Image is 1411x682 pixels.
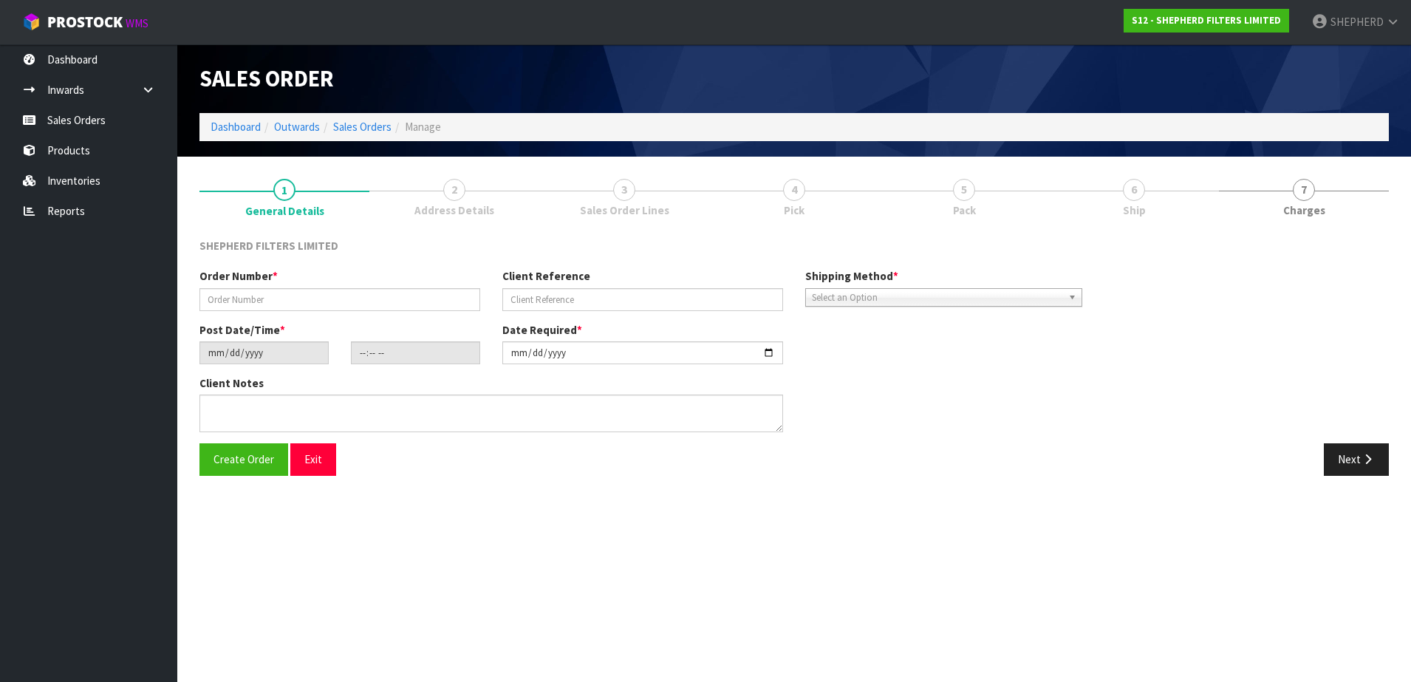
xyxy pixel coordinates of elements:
span: Pack [953,202,976,218]
a: Outwards [274,120,320,134]
input: Order Number [199,288,480,311]
strong: S12 - SHEPHERD FILTERS LIMITED [1132,14,1281,27]
span: Charges [1283,202,1325,218]
span: SHEPHERD FILTERS LIMITED [199,239,338,253]
span: SHEPHERD [1330,15,1384,29]
a: Sales Orders [333,120,392,134]
button: Exit [290,443,336,475]
button: Next [1324,443,1389,475]
label: Client Notes [199,375,264,391]
img: cube-alt.png [22,13,41,31]
label: Post Date/Time [199,322,285,338]
span: Create Order [213,452,274,466]
a: Dashboard [211,120,261,134]
span: Pick [784,202,804,218]
span: ProStock [47,13,123,32]
span: 2 [443,179,465,201]
span: 6 [1123,179,1145,201]
span: Ship [1123,202,1146,218]
span: Sales Order [199,64,334,92]
span: General Details [245,203,324,219]
label: Date Required [502,322,582,338]
span: Sales Order Lines [580,202,669,218]
input: Client Reference [502,288,783,311]
span: 1 [273,179,295,201]
label: Order Number [199,268,278,284]
span: 7 [1293,179,1315,201]
span: Select an Option [812,289,1062,307]
small: WMS [126,16,148,30]
button: Create Order [199,443,288,475]
label: Client Reference [502,268,590,284]
span: General Details [199,227,1389,487]
span: Manage [405,120,441,134]
span: 3 [613,179,635,201]
span: 4 [783,179,805,201]
span: 5 [953,179,975,201]
span: Address Details [414,202,494,218]
label: Shipping Method [805,268,898,284]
